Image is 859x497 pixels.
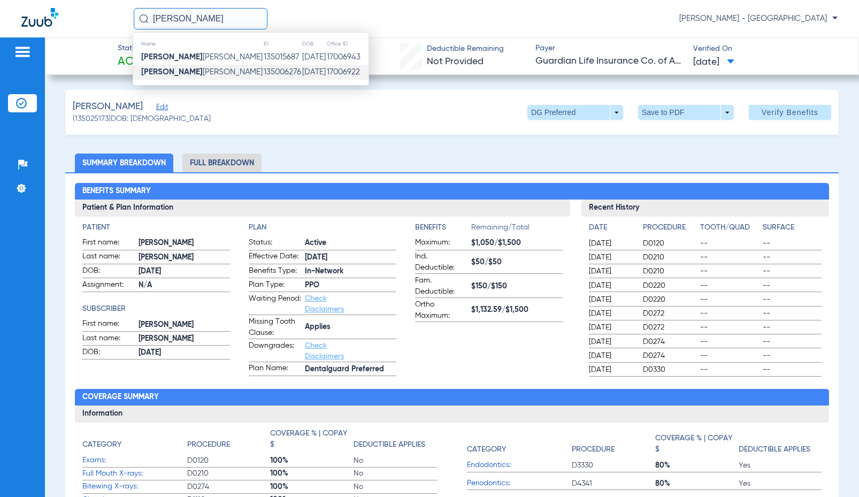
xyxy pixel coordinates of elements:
[82,279,135,292] span: Assignment:
[73,113,211,125] span: (135025173) DOB: [DEMOGRAPHIC_DATA]
[589,364,634,375] span: [DATE]
[139,14,149,24] img: Search Icon
[643,337,696,347] span: D0274
[427,43,504,55] span: Deductible Remaining
[249,293,301,315] span: Waiting Period:
[589,266,634,277] span: [DATE]
[82,468,187,479] span: Full Mouth X-rays:
[156,103,166,113] span: Edit
[643,252,696,263] span: D0210
[326,65,369,80] td: 17006922
[700,308,759,319] span: --
[139,280,230,291] span: N/A
[535,55,684,68] span: Guardian Life Insurance Co. of America
[249,316,301,339] span: Missing Tooth Clause:
[249,340,301,362] span: Downgrades:
[82,428,187,454] app-breakdown-title: Category
[572,444,615,455] h4: Procedure
[762,108,818,117] span: Verify Benefits
[354,439,425,450] h4: Deductible Applies
[700,337,759,347] span: --
[700,222,759,237] app-breakdown-title: Tooth/Quad
[739,460,822,471] span: Yes
[187,439,230,450] h4: Procedure
[589,308,634,319] span: [DATE]
[141,68,203,76] strong: [PERSON_NAME]
[249,265,301,278] span: Benefits Type:
[305,238,396,249] span: Active
[82,347,135,360] span: DOB:
[739,428,822,459] app-breakdown-title: Deductible Applies
[763,364,822,375] span: --
[643,322,696,333] span: D0272
[763,308,822,319] span: --
[82,481,187,492] span: Bitewing X-rays:
[187,428,271,454] app-breakdown-title: Procedure
[73,100,143,113] span: [PERSON_NAME]
[305,295,344,313] a: Check Disclaimers
[700,252,759,263] span: --
[655,428,739,459] app-breakdown-title: Coverage % | Copay $
[763,337,822,347] span: --
[415,222,471,237] app-breakdown-title: Benefits
[249,251,301,264] span: Effective Date:
[763,350,822,361] span: --
[82,455,187,466] span: Exams:
[263,38,302,50] th: ID
[82,439,121,450] h4: Category
[467,478,572,489] span: Periodontics:
[471,222,563,237] span: Remaining/Total
[82,318,135,331] span: First name:
[763,252,822,263] span: --
[75,200,571,217] h3: Patient & Plan Information
[589,350,634,361] span: [DATE]
[354,468,437,479] span: No
[270,468,354,479] span: 100%
[302,50,326,65] td: [DATE]
[249,363,301,376] span: Plan Name:
[82,303,230,315] h4: Subscriber
[305,280,396,291] span: PPO
[471,257,563,268] span: $50/$50
[655,460,739,471] span: 80%
[141,68,263,76] span: [PERSON_NAME]
[354,481,437,492] span: No
[139,333,230,345] span: [PERSON_NAME]
[643,294,696,305] span: D0220
[249,279,301,292] span: Plan Type:
[14,45,31,58] img: hamburger-icon
[655,433,733,455] h4: Coverage % | Copay $
[535,43,684,54] span: Payer
[139,252,230,263] span: [PERSON_NAME]
[415,222,471,233] h4: Benefits
[806,446,859,497] iframe: Chat Widget
[693,43,841,55] span: Verified On
[82,265,135,278] span: DOB:
[141,53,263,61] span: [PERSON_NAME]
[134,8,267,29] input: Search for patients
[643,364,696,375] span: D0330
[527,105,623,120] button: DG Preferred
[693,56,734,69] span: [DATE]
[82,237,135,250] span: First name:
[572,478,655,489] span: D4341
[638,105,734,120] button: Save to PDF
[589,238,634,249] span: [DATE]
[471,304,563,316] span: $1,132.59/$1,500
[643,308,696,319] span: D0272
[467,444,506,455] h4: Category
[305,342,344,360] a: Check Disclaimers
[643,350,696,361] span: D0274
[749,105,831,120] button: Verify Benefits
[263,65,302,80] td: 135006276
[700,350,759,361] span: --
[415,275,467,297] span: Fam. Deductible:
[589,280,634,291] span: [DATE]
[700,222,759,233] h4: Tooth/Quad
[270,455,354,466] span: 100%
[679,13,838,24] span: [PERSON_NAME] - [GEOGRAPHIC_DATA]
[467,460,572,471] span: Endodontics:
[427,57,484,66] span: Not Provided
